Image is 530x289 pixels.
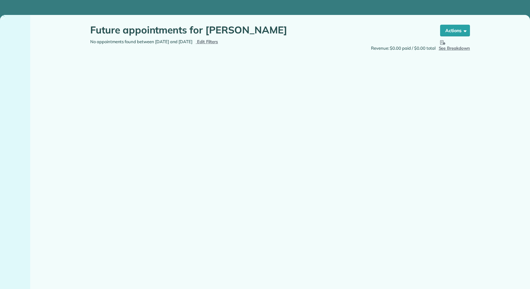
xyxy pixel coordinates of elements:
span: See Breakdown [439,39,470,51]
div: No appointments found between [DATE] and [DATE] [85,39,280,45]
span: Edit Filters [197,39,218,44]
span: Revenue: $0.00 paid / $0.00 total [371,45,436,52]
button: See Breakdown [439,39,470,52]
a: Edit Filters [196,39,218,44]
h1: Future appointments for [PERSON_NAME] [90,25,428,35]
button: Actions [440,25,470,36]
